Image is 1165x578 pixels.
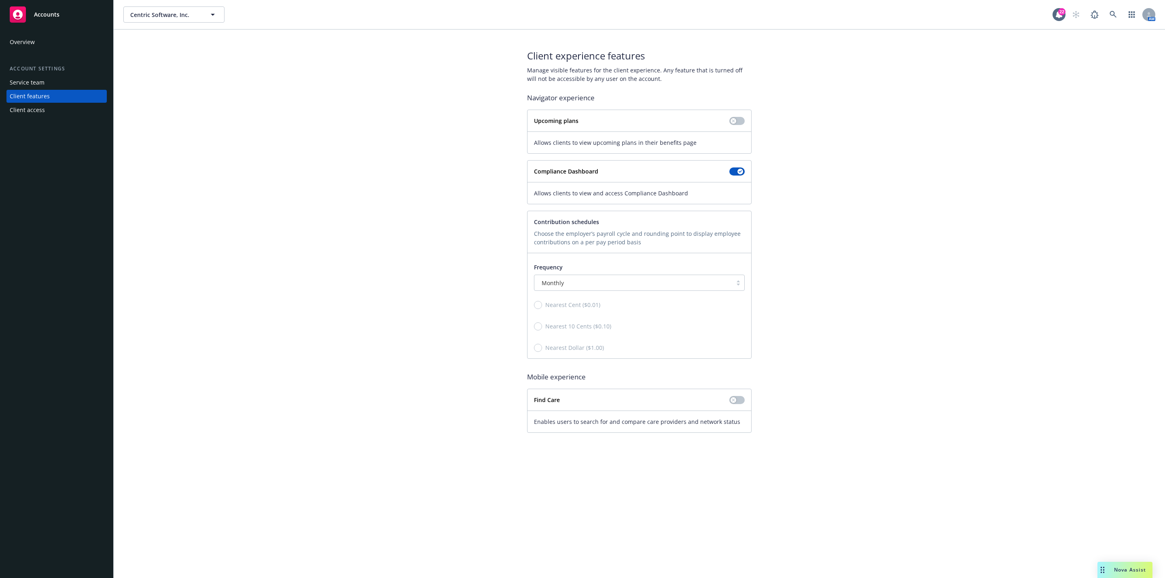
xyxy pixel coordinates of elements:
p: Choose the employer’s payroll cycle and rounding point to display employee contributions on a per... [534,229,745,246]
span: Nearest 10 Cents ($0.10) [545,322,611,330]
div: Client access [10,104,45,116]
span: Centric Software, Inc. [130,11,200,19]
a: Client features [6,90,107,103]
strong: Compliance Dashboard [534,167,598,175]
span: Nearest Cent ($0.01) [545,301,600,309]
div: 22 [1058,8,1065,15]
input: Nearest Cent ($0.01) [534,301,542,309]
div: Overview [10,36,35,49]
span: Monthly [542,279,564,287]
a: Report a Bug [1087,6,1103,23]
span: Manage visible features for the client experience. Any feature that is turned off will not be acc... [527,66,752,83]
span: Nova Assist [1114,566,1146,573]
button: Centric Software, Inc. [123,6,225,23]
span: Enables users to search for and compare care providers and network status [534,417,745,426]
button: Nova Assist [1097,562,1152,578]
a: Switch app [1124,6,1140,23]
div: Drag to move [1097,562,1108,578]
span: Client experience features [527,49,752,63]
div: Account settings [6,65,107,73]
span: Nearest Dollar ($1.00) [545,343,604,352]
strong: Find Care [534,396,560,404]
a: Overview [6,36,107,49]
p: Contribution schedules [534,218,745,226]
strong: Upcoming plans [534,117,578,125]
span: Monthly [538,279,728,287]
span: Accounts [34,11,59,18]
span: Mobile experience [527,372,752,382]
div: Client features [10,90,50,103]
a: Search [1105,6,1121,23]
span: Allows clients to view and access Compliance Dashboard [534,189,745,197]
a: Client access [6,104,107,116]
div: Service team [10,76,44,89]
a: Accounts [6,3,107,26]
span: Navigator experience [527,93,752,103]
a: Service team [6,76,107,89]
p: Frequency [534,263,745,271]
input: Nearest 10 Cents ($0.10) [534,322,542,330]
input: Nearest Dollar ($1.00) [534,344,542,352]
a: Start snowing [1068,6,1084,23]
span: Allows clients to view upcoming plans in their benefits page [534,138,745,147]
